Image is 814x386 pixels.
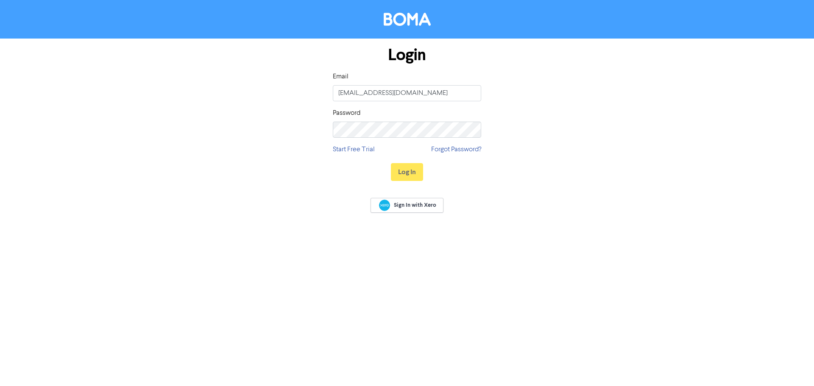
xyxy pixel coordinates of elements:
[333,45,481,65] h1: Login
[431,144,481,155] a: Forgot Password?
[394,201,436,209] span: Sign In with Xero
[379,200,390,211] img: Xero logo
[333,72,348,82] label: Email
[384,13,431,26] img: BOMA Logo
[391,163,423,181] button: Log In
[333,144,375,155] a: Start Free Trial
[371,198,443,213] a: Sign In with Xero
[333,108,360,118] label: Password
[772,345,814,386] iframe: Chat Widget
